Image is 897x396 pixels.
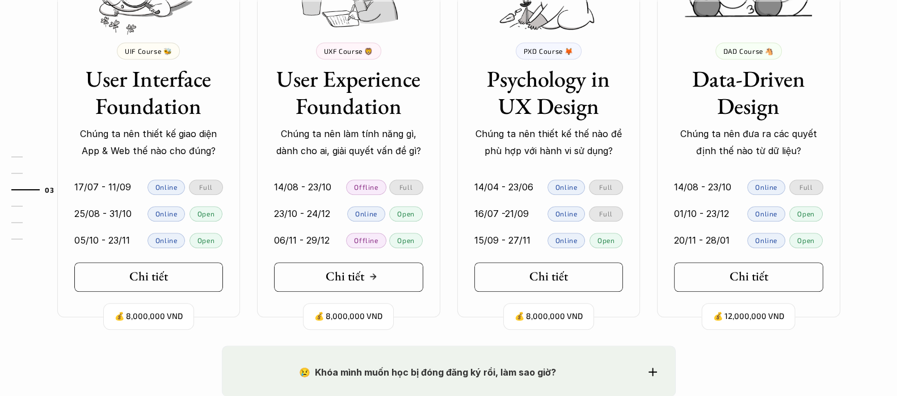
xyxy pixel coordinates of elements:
[674,262,823,292] a: Chi tiết
[324,47,373,55] p: UXF Course 🦁
[474,178,533,195] p: 14/04 - 23/06
[755,236,777,244] p: Online
[74,125,224,160] p: Chúng ta nên thiết kế giao diện App & Web thế nào cho đúng?
[74,65,224,120] h3: User Interface Foundation
[274,262,423,292] a: Chi tiết
[555,183,578,191] p: Online
[354,236,378,244] p: Offline
[799,183,812,191] p: Full
[155,210,178,218] p: Online
[524,47,574,55] p: PXD Course 🦊
[326,269,365,284] h5: Chi tiết
[155,183,178,191] p: Online
[355,210,377,218] p: Online
[197,210,214,218] p: Open
[314,309,382,324] p: 💰 8,000,000 VND
[274,205,330,222] p: 23/10 - 24/12
[555,236,578,244] p: Online
[797,236,814,244] p: Open
[599,210,612,218] p: Full
[555,210,578,218] p: Online
[115,309,183,324] p: 💰 8,000,000 VND
[129,269,168,284] h5: Chi tiết
[474,262,624,292] a: Chi tiết
[397,236,414,244] p: Open
[274,178,331,195] p: 14/08 - 23/10
[274,125,423,160] p: Chúng ta nên làm tính năng gì, dành cho ai, giải quyết vấn đề gì?
[354,183,378,191] p: Offline
[197,236,214,244] p: Open
[199,183,212,191] p: Full
[674,65,823,120] h3: Data-Driven Design
[730,269,768,284] h5: Chi tiết
[474,125,624,160] p: Chúng ta nên thiết kế thế nào để phù hợp với hành vi sử dụng?
[397,210,414,218] p: Open
[713,309,784,324] p: 💰 12,000,000 VND
[299,367,556,378] strong: 😢 Khóa mình muốn học bị đóng đăng ký rồi, làm sao giờ?
[529,269,568,284] h5: Chi tiết
[674,205,729,222] p: 01/10 - 23/12
[515,309,583,324] p: 💰 8,000,000 VND
[674,232,730,249] p: 20/11 - 28/01
[45,186,54,194] strong: 03
[474,232,530,249] p: 15/09 - 27/11
[797,210,814,218] p: Open
[723,47,774,55] p: DAD Course 🐴
[11,183,65,197] a: 03
[474,205,529,222] p: 16/07 -21/09
[755,210,777,218] p: Online
[125,47,172,55] p: UIF Course 🐝
[274,65,423,120] h3: User Experience Foundation
[274,232,330,249] p: 06/11 - 29/12
[599,183,612,191] p: Full
[474,65,624,120] h3: Psychology in UX Design
[74,262,224,292] a: Chi tiết
[597,236,614,244] p: Open
[674,125,823,160] p: Chúng ta nên đưa ra các quyết định thế nào từ dữ liệu?
[674,178,731,195] p: 14/08 - 23/10
[755,183,777,191] p: Online
[155,236,178,244] p: Online
[399,183,412,191] p: Full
